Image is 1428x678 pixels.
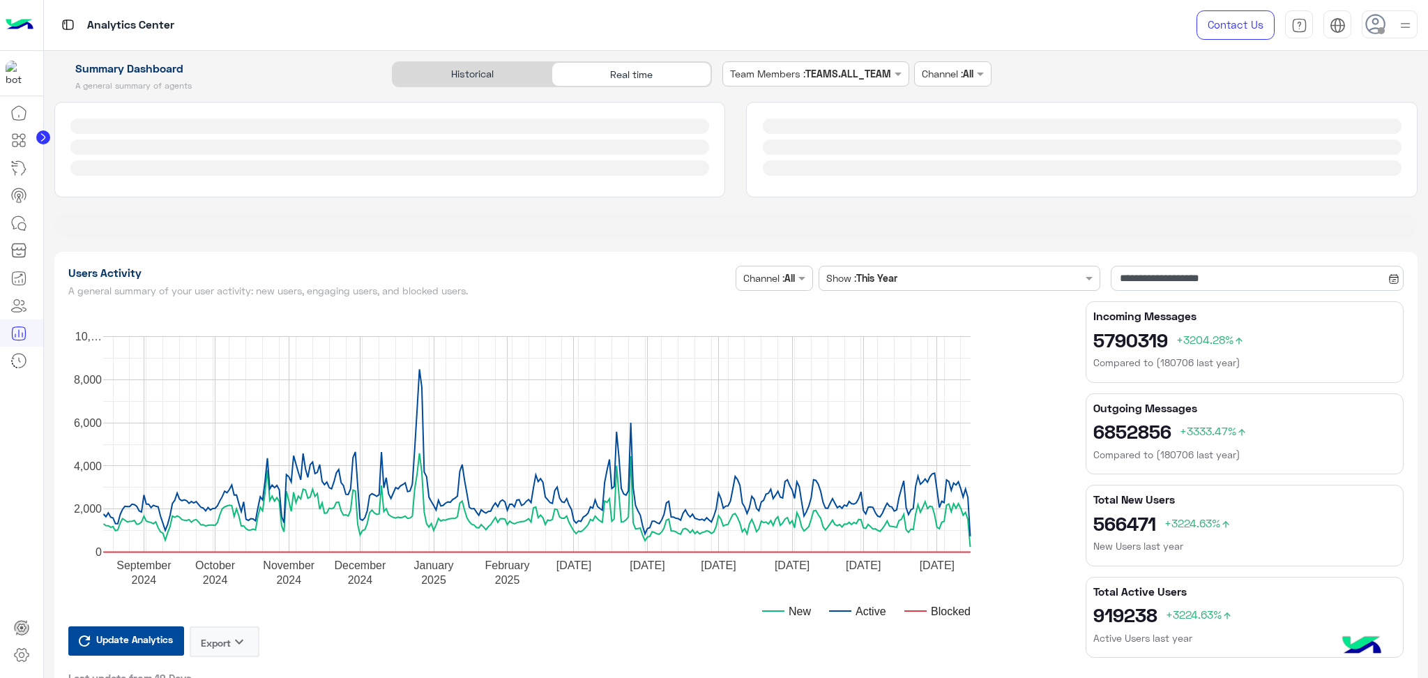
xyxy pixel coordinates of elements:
h2: 5790319 [1093,329,1396,351]
text: 2025 [421,574,446,586]
h5: Outgoing Messages [1093,401,1396,415]
h6: Compared to (180706 last year) [1093,356,1396,370]
text: 8,000 [73,374,101,386]
img: tab [1330,17,1346,33]
text: 6,000 [73,417,101,429]
text: 10,… [75,331,101,342]
img: Logo [6,10,33,40]
text: 2,000 [73,503,101,515]
text: 2024 [202,574,227,586]
h5: Total New Users [1093,492,1396,506]
span: Update Analytics [93,630,176,649]
h1: Users Activity [68,266,731,280]
img: profile [1397,17,1414,34]
text: Blocked [931,605,971,617]
button: Update Analytics [68,626,184,656]
svg: A chart. [68,301,1061,636]
text: December [334,559,386,571]
text: 0 [96,546,102,558]
text: February [485,559,529,571]
text: [DATE] [846,559,881,571]
text: [DATE] [556,559,591,571]
h6: Compared to (180706 last year) [1093,448,1396,462]
img: tab [59,16,77,33]
h5: Total Active Users [1093,585,1396,598]
i: keyboard_arrow_down [231,633,248,650]
text: 2024 [131,574,156,586]
h6: New Users last year [1093,539,1396,553]
text: January [413,559,453,571]
span: +3224.63% [1166,608,1233,621]
img: hulul-logo.png [1337,622,1386,671]
p: Analytics Center [87,16,174,35]
text: 2024 [276,574,301,586]
span: +3204.28% [1176,333,1245,346]
text: [DATE] [774,559,809,571]
img: 1403182699927242 [6,61,31,86]
span: +3224.63% [1164,516,1231,529]
img: tab [1291,17,1307,33]
text: [DATE] [701,559,736,571]
text: Active [856,605,886,617]
a: tab [1285,10,1313,40]
a: Contact Us [1197,10,1275,40]
h2: 6852856 [1093,420,1396,442]
h5: A general summary of your user activity: new users, engaging users, and blocked users. [68,285,731,296]
text: 2024 [347,574,372,586]
h2: 919238 [1093,603,1396,626]
span: +3333.47% [1180,424,1247,437]
button: Exportkeyboard_arrow_down [190,626,259,657]
text: New [789,605,811,617]
text: October [195,559,236,571]
h6: Active Users last year [1093,631,1396,645]
text: [DATE] [919,559,954,571]
text: 2025 [494,574,519,586]
h2: 566471 [1093,512,1396,534]
text: September [116,559,172,571]
text: 4,000 [73,460,101,472]
text: [DATE] [630,559,664,571]
h5: Incoming Messages [1093,309,1396,323]
text: November [263,559,314,571]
